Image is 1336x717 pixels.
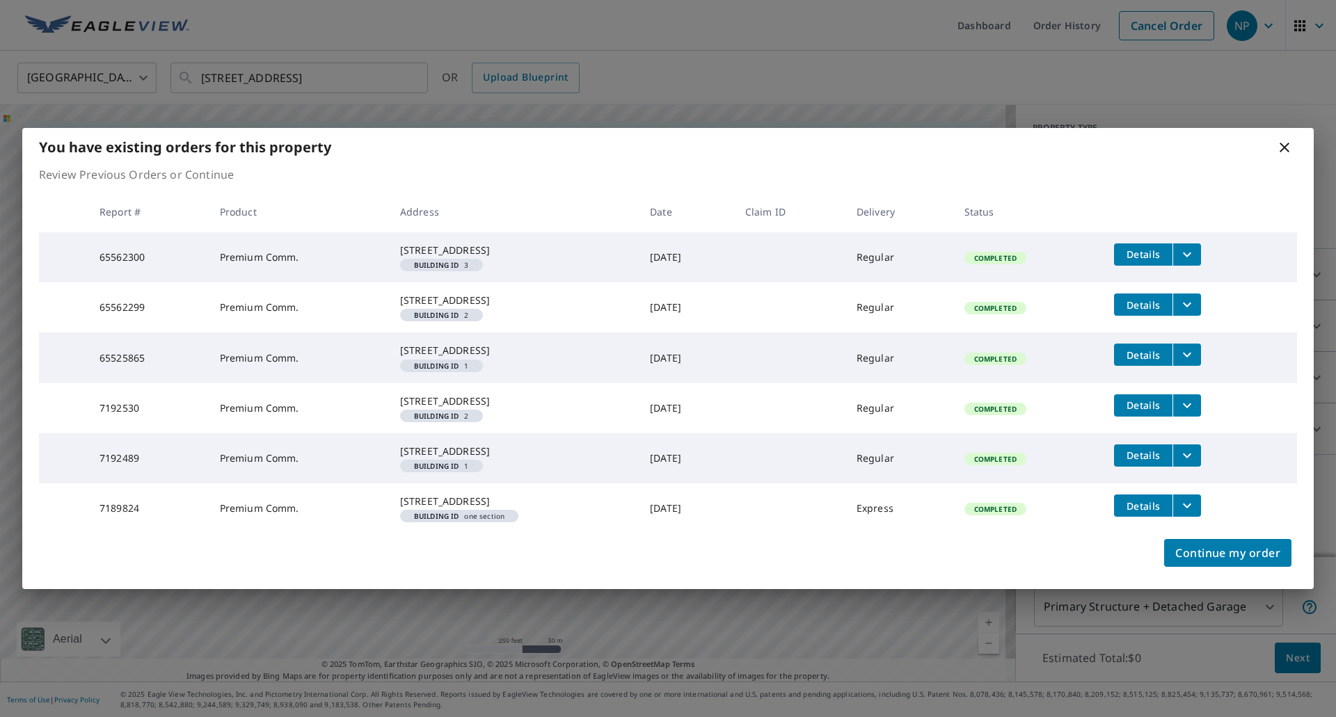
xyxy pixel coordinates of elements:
[1172,344,1201,366] button: filesDropdownBtn-65525865
[88,282,209,332] td: 65562299
[414,261,459,268] em: Building ID
[1172,494,1201,517] button: filesDropdownBtn-7189824
[845,483,953,533] td: Express
[209,232,389,282] td: Premium Comm.
[639,433,734,483] td: [DATE]
[1114,344,1172,366] button: detailsBtn-65525865
[88,483,209,533] td: 7189824
[1122,449,1164,462] span: Details
[406,462,477,469] span: 1
[845,191,953,232] th: Delivery
[1122,499,1164,513] span: Details
[88,232,209,282] td: 65562300
[966,504,1025,514] span: Completed
[209,483,389,533] td: Premium Comm.
[845,383,953,433] td: Regular
[1122,248,1164,261] span: Details
[406,412,477,419] span: 2
[845,232,953,282] td: Regular
[400,494,628,508] div: [STREET_ADDRESS]
[1114,494,1172,517] button: detailsBtn-7189824
[1114,444,1172,467] button: detailsBtn-7192489
[400,293,628,307] div: [STREET_ADDRESS]
[1114,394,1172,417] button: detailsBtn-7192530
[966,303,1025,313] span: Completed
[966,354,1025,364] span: Completed
[209,282,389,332] td: Premium Comm.
[414,362,459,369] em: Building ID
[639,483,734,533] td: [DATE]
[400,444,628,458] div: [STREET_ADDRESS]
[966,253,1025,263] span: Completed
[1114,243,1172,266] button: detailsBtn-65562300
[1172,394,1201,417] button: filesDropdownBtn-7192530
[639,232,734,282] td: [DATE]
[1175,543,1280,563] span: Continue my order
[845,332,953,382] td: Regular
[845,282,953,332] td: Regular
[414,412,459,419] em: Building ID
[1122,298,1164,312] span: Details
[1172,444,1201,467] button: filesDropdownBtn-7192489
[88,332,209,382] td: 65525865
[209,433,389,483] td: Premium Comm.
[734,191,845,232] th: Claim ID
[414,462,459,469] em: Building ID
[639,282,734,332] td: [DATE]
[389,191,639,232] th: Address
[845,433,953,483] td: Regular
[209,191,389,232] th: Product
[414,312,459,319] em: Building ID
[1122,398,1164,412] span: Details
[1172,243,1201,266] button: filesDropdownBtn-65562300
[639,383,734,433] td: [DATE]
[406,513,513,519] span: one section
[1122,348,1164,362] span: Details
[209,332,389,382] td: Premium Comm.
[209,383,389,433] td: Premium Comm.
[1164,539,1291,567] button: Continue my order
[966,454,1025,464] span: Completed
[400,243,628,257] div: [STREET_ADDRESS]
[1114,293,1172,316] button: detailsBtn-65562299
[88,191,209,232] th: Report #
[953,191,1104,232] th: Status
[88,433,209,483] td: 7192489
[400,344,628,357] div: [STREET_ADDRESS]
[39,166,1297,183] p: Review Previous Orders or Continue
[39,138,331,156] b: You have existing orders for this property
[1172,293,1201,316] button: filesDropdownBtn-65562299
[414,513,459,519] em: Building ID
[406,362,477,369] span: 1
[88,383,209,433] td: 7192530
[639,191,734,232] th: Date
[966,404,1025,414] span: Completed
[406,312,477,319] span: 2
[400,394,628,408] div: [STREET_ADDRESS]
[406,261,477,268] span: 3
[639,332,734,382] td: [DATE]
